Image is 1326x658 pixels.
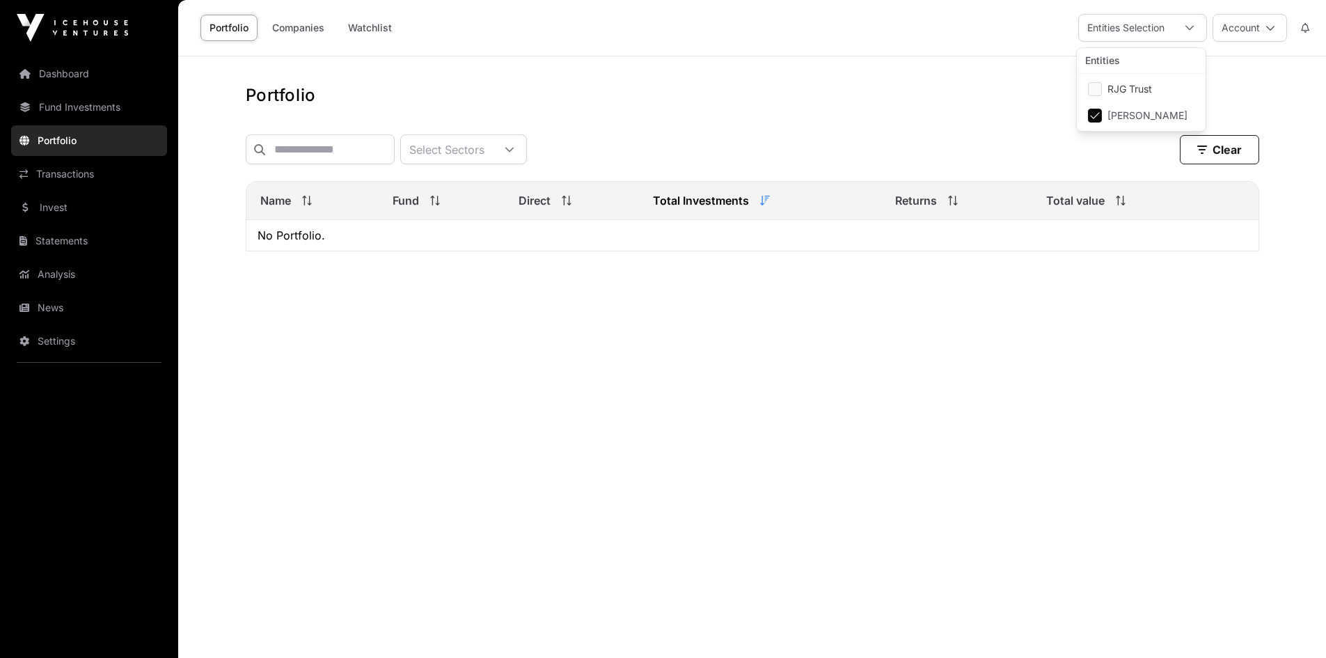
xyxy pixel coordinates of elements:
a: Settings [11,326,167,357]
a: Invest [11,192,167,223]
span: Direct [519,192,551,209]
span: Name [260,192,291,209]
ul: Option List [1077,74,1206,131]
a: Fund Investments [11,92,167,123]
h1: Portfolio [246,84,1259,107]
button: Clear [1180,135,1259,164]
span: RJG Trust [1107,84,1152,94]
li: RJG Trust [1080,77,1203,102]
img: Icehouse Ventures Logo [17,14,128,42]
a: News [11,292,167,323]
button: Account [1213,14,1287,42]
div: Entities [1077,48,1206,74]
a: Portfolio [200,15,258,41]
a: Portfolio [11,125,167,156]
span: Returns [895,192,937,209]
span: Total value [1046,192,1105,209]
li: John Robert McCorkindale [1080,103,1203,128]
a: Watchlist [339,15,401,41]
div: Select Sectors [401,135,493,164]
iframe: Chat Widget [1256,591,1326,658]
a: Transactions [11,159,167,189]
span: Fund [393,192,419,209]
span: [PERSON_NAME] [1107,111,1187,120]
a: Statements [11,226,167,256]
a: Companies [263,15,333,41]
a: Dashboard [11,58,167,89]
a: Analysis [11,259,167,290]
span: Total Investments [653,192,749,209]
td: No Portfolio. [246,220,1258,251]
div: Entities Selection [1079,15,1173,41]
